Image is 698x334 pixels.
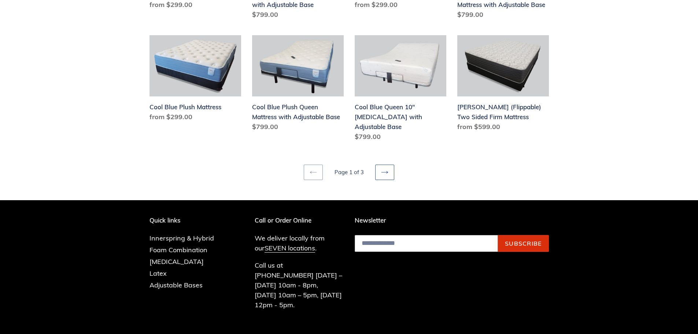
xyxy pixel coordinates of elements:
[252,35,344,135] a: Cool Blue Plush Queen Mattress with Adjustable Base
[149,257,204,266] a: [MEDICAL_DATA]
[255,217,344,224] p: Call or Order Online
[255,233,344,253] p: We deliver locally from our .
[149,217,225,224] p: Quick links
[255,260,344,310] p: Call us at [PHONE_NUMBER] [DATE] – [DATE] 10am - 8pm, [DATE] 10am – 5pm, [DATE] 12pm - 5pm.
[355,235,498,252] input: Email address
[149,234,214,242] a: Innerspring & Hybrid
[149,269,167,278] a: Latex
[324,168,374,177] li: Page 1 of 3
[355,217,549,224] p: Newsletter
[355,35,446,144] a: Cool Blue Queen 10" Memory Foam with Adjustable Base
[149,35,241,125] a: Cool Blue Plush Mattress
[498,235,549,252] button: Subscribe
[149,246,207,254] a: Foam Combination
[149,281,203,289] a: Adjustable Bases
[505,240,542,247] span: Subscribe
[457,35,549,135] a: Del Ray (Flippable) Two Sided Firm Mattress
[265,244,315,253] a: SEVEN locations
